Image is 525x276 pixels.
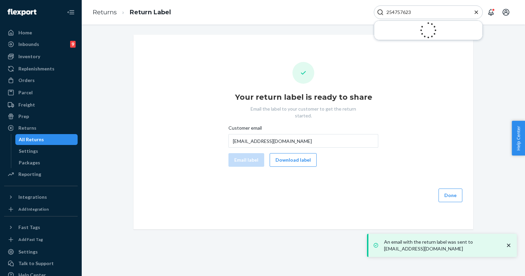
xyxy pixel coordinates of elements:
[18,125,36,131] div: Returns
[4,39,78,50] a: Inbounds9
[505,242,512,249] svg: close toast
[18,41,39,48] div: Inbounds
[4,169,78,180] a: Reporting
[18,89,33,96] div: Parcel
[93,9,117,16] a: Returns
[270,153,317,167] button: Download label
[4,123,78,133] a: Returns
[384,239,498,252] p: An email with the return label was sent to [EMAIL_ADDRESS][DOMAIN_NAME]
[473,9,480,16] button: Close Search
[70,41,76,48] div: 9
[484,5,498,19] button: Open notifications
[377,9,384,16] svg: Search Icon
[499,5,513,19] button: Open account menu
[4,111,78,122] a: Prep
[18,194,47,200] div: Integrations
[18,260,54,267] div: Talk to Support
[228,125,262,134] span: Customer email
[4,192,78,202] button: Integrations
[439,189,462,202] button: Done
[18,206,49,212] div: Add Integration
[18,113,29,120] div: Prep
[4,258,78,269] a: Talk to Support
[130,9,171,16] a: Return Label
[512,121,525,156] button: Help Center
[18,224,40,231] div: Fast Tags
[4,246,78,257] a: Settings
[18,248,38,255] div: Settings
[4,99,78,110] a: Freight
[4,87,78,98] a: Parcel
[15,146,78,157] a: Settings
[4,27,78,38] a: Home
[18,29,32,36] div: Home
[384,9,467,16] input: Search Input
[18,101,35,108] div: Freight
[18,237,43,242] div: Add Fast Tag
[4,222,78,233] button: Fast Tags
[64,5,78,19] button: Close Navigation
[18,65,54,72] div: Replenishments
[19,136,44,143] div: All Returns
[19,148,38,155] div: Settings
[4,236,78,244] a: Add Fast Tag
[235,92,372,103] h1: Your return label is ready to share
[4,51,78,62] a: Inventory
[87,2,176,22] ol: breadcrumbs
[15,134,78,145] a: All Returns
[18,53,40,60] div: Inventory
[4,63,78,74] a: Replenishments
[18,77,35,84] div: Orders
[4,205,78,213] a: Add Integration
[19,159,40,166] div: Packages
[7,9,36,16] img: Flexport logo
[228,134,378,148] input: Customer email
[244,105,363,119] p: Email the label to your customer to get the return started.
[18,171,41,178] div: Reporting
[228,153,264,167] button: Email label
[4,75,78,86] a: Orders
[15,157,78,168] a: Packages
